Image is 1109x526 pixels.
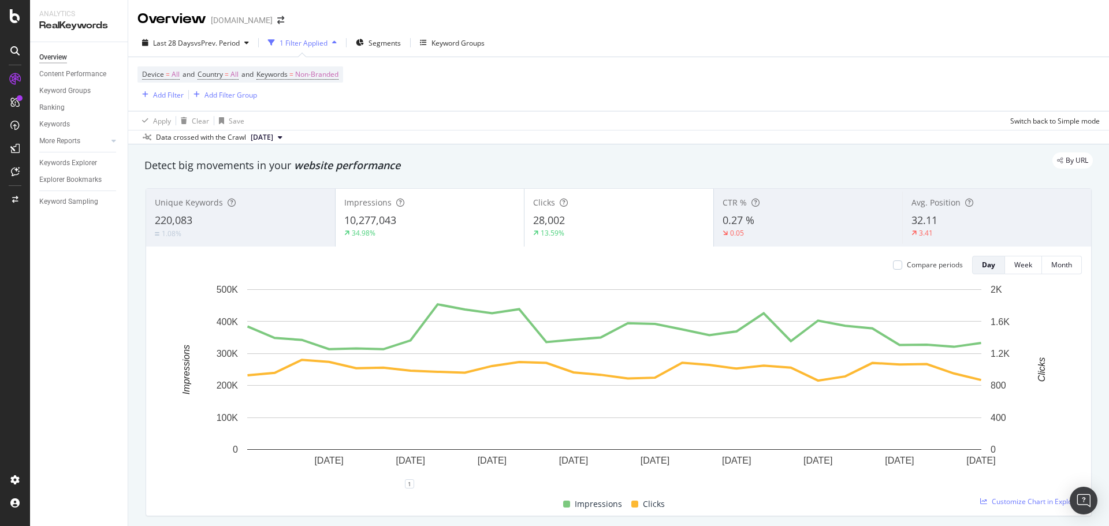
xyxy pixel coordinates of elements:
[217,380,239,390] text: 200K
[722,456,751,465] text: [DATE]
[289,69,293,79] span: =
[204,90,257,100] div: Add Filter Group
[991,413,1006,423] text: 400
[155,213,192,227] span: 220,083
[241,69,254,79] span: and
[39,135,80,147] div: More Reports
[263,33,341,52] button: 1 Filter Applied
[1014,260,1032,270] div: Week
[137,33,254,52] button: Last 28 DaysvsPrev. Period
[181,345,191,394] text: Impressions
[230,66,239,83] span: All
[919,228,933,238] div: 3.41
[1066,157,1088,164] span: By URL
[991,349,1010,359] text: 1.2K
[369,38,401,48] span: Segments
[217,413,239,423] text: 100K
[155,283,1073,484] svg: A chart.
[980,497,1082,506] a: Customize Chart in Explorer
[730,228,744,238] div: 0.05
[39,174,102,186] div: Explorer Bookmarks
[1051,260,1072,270] div: Month
[352,228,375,238] div: 34.98%
[405,479,414,488] div: 1
[1037,357,1047,382] text: Clicks
[911,213,937,227] span: 32.11
[39,68,120,80] a: Content Performance
[907,260,963,270] div: Compare periods
[39,51,67,64] div: Overview
[541,228,564,238] div: 13.59%
[1010,116,1100,126] div: Switch back to Simple mode
[478,456,507,465] text: [DATE]
[233,445,238,454] text: 0
[39,51,120,64] a: Overview
[991,380,1006,390] text: 800
[39,68,106,80] div: Content Performance
[280,38,328,48] div: 1 Filter Applied
[39,157,120,169] a: Keywords Explorer
[155,197,223,208] span: Unique Keywords
[172,66,180,83] span: All
[39,118,120,130] a: Keywords
[351,33,405,52] button: Segments
[1070,487,1097,514] div: Open Intercom Messenger
[39,196,98,208] div: Keyword Sampling
[225,69,229,79] span: =
[723,213,754,227] span: 0.27 %
[214,111,244,130] button: Save
[314,456,343,465] text: [DATE]
[217,316,239,326] text: 400K
[39,196,120,208] a: Keyword Sampling
[1005,256,1042,274] button: Week
[1042,256,1082,274] button: Month
[39,9,118,19] div: Analytics
[166,69,170,79] span: =
[39,102,65,114] div: Ranking
[295,66,338,83] span: Non-Branded
[229,116,244,126] div: Save
[431,38,485,48] div: Keyword Groups
[966,456,995,465] text: [DATE]
[155,232,159,236] img: Equal
[1006,111,1100,130] button: Switch back to Simple mode
[153,90,184,100] div: Add Filter
[176,111,209,130] button: Clear
[1052,152,1093,169] div: legacy label
[39,174,120,186] a: Explorer Bookmarks
[142,69,164,79] span: Device
[643,497,665,511] span: Clicks
[211,14,273,26] div: [DOMAIN_NAME]
[344,197,392,208] span: Impressions
[533,213,565,227] span: 28,002
[641,456,669,465] text: [DATE]
[344,213,396,227] span: 10,277,043
[39,85,91,97] div: Keyword Groups
[885,456,914,465] text: [DATE]
[39,135,108,147] a: More Reports
[137,9,206,29] div: Overview
[991,445,996,454] text: 0
[39,157,97,169] div: Keywords Explorer
[39,102,120,114] a: Ranking
[251,132,273,143] span: 2025 Aug. 5th
[183,69,195,79] span: and
[137,88,184,102] button: Add Filter
[198,69,223,79] span: Country
[153,38,194,48] span: Last 28 Days
[39,85,120,97] a: Keyword Groups
[723,197,747,208] span: CTR %
[162,229,181,238] div: 1.08%
[217,285,239,294] text: 500K
[415,33,489,52] button: Keyword Groups
[396,456,425,465] text: [DATE]
[189,88,257,102] button: Add Filter Group
[156,132,246,143] div: Data crossed with the Crawl
[39,19,118,32] div: RealKeywords
[992,497,1082,506] span: Customize Chart in Explorer
[137,111,171,130] button: Apply
[533,197,555,208] span: Clicks
[991,285,1002,294] text: 2K
[277,16,284,24] div: arrow-right-arrow-left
